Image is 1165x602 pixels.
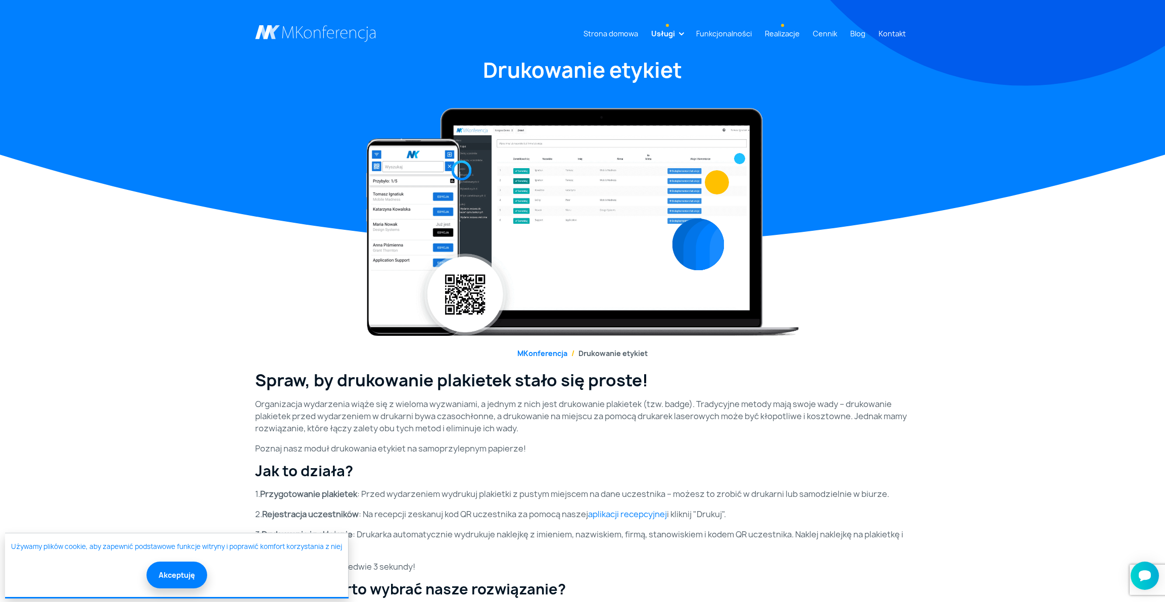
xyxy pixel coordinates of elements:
[647,24,679,43] a: Usługi
[366,108,799,336] img: Drukowanie etykiet
[705,170,729,194] img: Graficzny element strony
[260,488,357,499] strong: Przygotowanie plakietek
[692,24,756,43] a: Funkcjonalności
[567,348,648,359] li: Drukowanie etykiet
[255,488,910,500] p: 1. : Przed wydarzeniem wydrukuj plakietki z pustym miejscem na dane uczestnika – możesz to zrobić...
[255,528,910,553] p: 3. : Drukarka automatycznie wydrukuje naklejkę z imieniem, nazwiskiem, firmą, stanowiskiem i kode...
[672,219,724,271] img: Graficzny element strony
[875,24,910,43] a: Kontakt
[579,24,642,43] a: Strona domowa
[262,529,353,540] strong: Drukowanie i naklejanie
[147,562,207,588] button: Akceptuję
[761,24,804,43] a: Realizacje
[255,508,910,520] p: 2. : Na recepcji zeskanuj kod QR uczestnika za pomocą naszej i kliknij "Drukuj".
[452,161,472,181] img: Graficzny element strony
[255,581,910,598] h3: Dlaczego warto wybrać nasze rozwiązanie?
[517,348,567,358] a: MKonferencja
[255,442,910,455] p: Poznaj nasz moduł drukowania etykiet na samoprzylepnym papierze!
[1131,562,1159,590] iframe: Smartsupp widget button
[255,371,910,390] h2: Spraw, by drukowanie plakietek stało się proste!
[11,542,342,552] a: Używamy plików cookie, aby zapewnić podstawowe funkcje witryny i poprawić komfort korzystania z niej
[846,24,869,43] a: Blog
[588,509,667,520] a: aplikacji recepcyjnej
[809,24,841,43] a: Cennik
[734,153,745,164] img: Graficzny element strony
[255,57,910,84] h1: Drukowanie etykiet
[255,398,910,434] p: Organizacja wydarzenia wiąże się z wieloma wyzwaniami, a jednym z nich jest drukowanie plakietek ...
[255,561,910,573] p: Cały proces zajmuje zaledwie 3 sekundy!
[255,463,910,480] h3: Jak to działa?
[262,509,359,520] strong: Rejestracja uczestników
[255,348,910,359] nav: breadcrumb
